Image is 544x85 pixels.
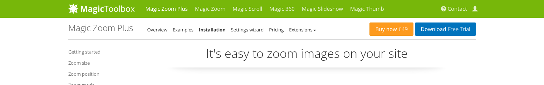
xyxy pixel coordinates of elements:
span: Free Trial [446,26,470,32]
span: £49 [397,26,408,32]
a: DownloadFree Trial [415,22,476,36]
img: MagicToolbox.com - Image tools for your website [68,3,135,14]
a: Zoom position [68,70,127,78]
a: Getting started [68,47,127,56]
a: Buy now£49 [369,22,413,36]
a: Examples [173,26,193,33]
p: It's easy to zoom images on your site [138,45,476,67]
a: Overview [147,26,167,33]
h1: Magic Zoom Plus [68,23,133,32]
a: Installation [199,26,226,33]
a: Extensions [289,26,316,33]
a: Settings wizard [231,26,264,33]
span: Contact [448,5,467,12]
a: Zoom size [68,59,127,67]
a: Pricing [269,26,284,33]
